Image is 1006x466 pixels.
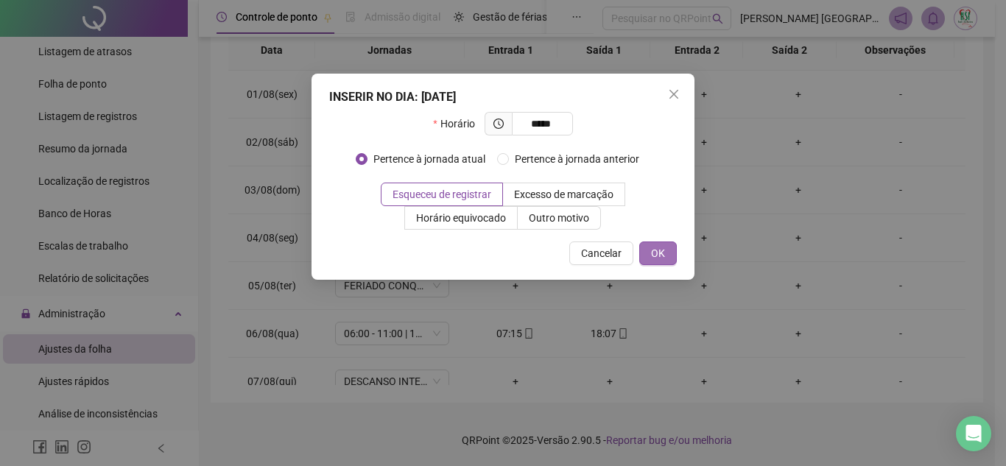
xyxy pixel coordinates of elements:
span: Pertence à jornada anterior [509,151,645,167]
span: OK [651,245,665,261]
button: Cancelar [569,241,633,265]
span: Pertence à jornada atual [367,151,491,167]
span: clock-circle [493,119,504,129]
label: Horário [433,112,484,135]
span: Esqueceu de registrar [393,188,491,200]
div: INSERIR NO DIA : [DATE] [329,88,677,106]
span: Cancelar [581,245,622,261]
span: close [668,88,680,100]
span: Excesso de marcação [514,188,613,200]
button: OK [639,241,677,265]
span: Horário equivocado [416,212,506,224]
span: Outro motivo [529,212,589,224]
button: Close [662,82,686,106]
div: Open Intercom Messenger [956,416,991,451]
